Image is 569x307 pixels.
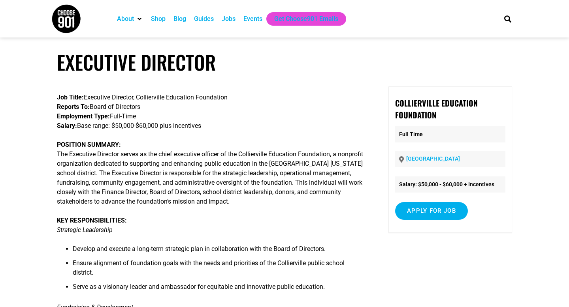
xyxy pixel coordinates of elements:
[151,14,166,24] a: Shop
[57,217,127,224] strong: KEY RESPONSIBILITIES:
[395,126,505,142] p: Full Time
[222,14,236,24] a: Jobs
[57,141,121,148] strong: POSITION SUMMARY:
[194,14,214,24] a: Guides
[57,226,113,234] em: Strategic Leadership
[243,14,262,24] a: Events
[57,103,90,110] strong: Reports To:
[57,94,84,101] strong: Job Title:
[406,155,460,162] a: [GEOGRAPHIC_DATA]
[57,112,110,120] strong: Employment Type:
[57,140,366,206] p: The Executive Director serves as the chief executive officer of the Collierville Education Founda...
[113,12,491,26] nav: Main nav
[57,51,512,74] h1: Executive Director
[274,14,338,24] a: Get Choose901 Emails
[73,258,366,282] li: Ensure alignment of foundation goals with the needs and priorities of the Collierville public sch...
[173,14,186,24] a: Blog
[57,122,77,129] strong: Salary:
[73,244,366,258] li: Develop and execute a long-term strategic plan in collaboration with the Board of Directors.
[395,176,505,193] li: Salary: $50,000 - $60,000 + Incentives
[395,202,468,220] input: Apply for job
[73,282,366,296] li: Serve as a visionary leader and ambassador for equitable and innovative public education.
[395,97,478,121] strong: Collierville Education Foundation
[501,12,514,25] div: Search
[57,93,366,131] p: Executive Director, Collierville Education Foundation Board of Directors Full-Time Base range: $5...
[117,14,134,24] a: About
[113,12,147,26] div: About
